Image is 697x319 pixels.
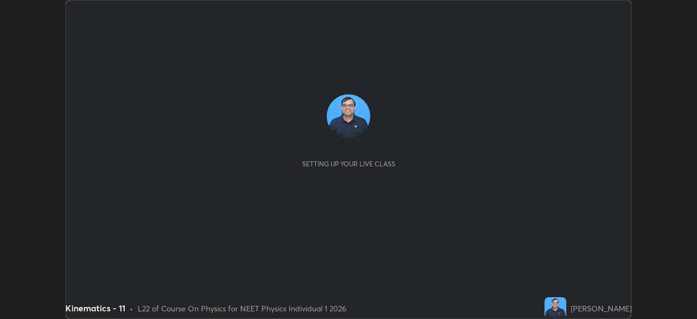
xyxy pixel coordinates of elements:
[545,297,566,319] img: c8efc32e9f1a4c10bde3d70895648330.jpg
[302,160,395,168] div: Setting up your live class
[327,94,370,138] img: c8efc32e9f1a4c10bde3d70895648330.jpg
[130,303,133,314] div: •
[138,303,346,314] div: L22 of Course On Physics for NEET Physics Individual 1 2026
[571,303,632,314] div: [PERSON_NAME]
[65,302,125,315] div: Kinematics - 11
